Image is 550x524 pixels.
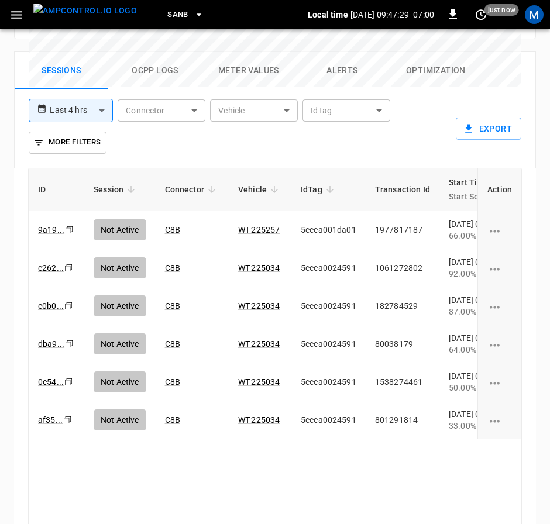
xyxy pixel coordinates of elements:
[108,52,202,89] button: Ocpp logs
[163,4,208,26] button: SanB
[94,371,146,392] div: Not Active
[64,337,75,350] div: copy
[165,182,219,196] span: Connector
[449,175,489,204] div: Start Time
[29,168,84,211] th: ID
[449,370,507,394] div: [DATE] 06:54:49
[62,413,74,426] div: copy
[366,287,439,325] td: 182784529
[389,52,483,89] button: Optimization
[295,52,389,89] button: Alerts
[366,168,439,211] th: Transaction Id
[301,182,338,196] span: IdTag
[477,168,521,211] th: Action
[456,118,521,140] button: Export
[449,175,504,204] span: Start TimeStart SoC
[449,344,507,356] div: 64.00%
[291,363,366,401] td: 5ccca0024591
[238,339,280,349] a: WT-225034
[487,262,512,274] div: charging session options
[449,420,507,432] div: 33.00%
[33,4,137,18] img: ampcontrol.io logo
[487,376,512,388] div: charging session options
[167,8,188,22] span: SanB
[449,294,507,318] div: [DATE] 08:22:08
[472,5,490,24] button: set refresh interval
[291,325,366,363] td: 5ccca0024591
[308,9,348,20] p: Local time
[165,301,180,311] a: C8B
[94,295,146,316] div: Not Active
[449,332,507,356] div: [DATE] 07:27:39
[366,325,439,363] td: 80038179
[487,414,512,426] div: charging session options
[94,333,146,354] div: Not Active
[63,299,75,312] div: copy
[238,182,282,196] span: Vehicle
[94,409,146,430] div: Not Active
[366,363,439,401] td: 1538274461
[487,338,512,350] div: charging session options
[29,132,106,154] button: More Filters
[487,224,512,236] div: charging session options
[238,415,280,425] a: WT-225034
[291,287,366,325] td: 5ccca0024591
[449,306,507,318] div: 87.00%
[449,189,489,204] p: Start SoC
[449,382,507,394] div: 50.00%
[487,300,512,312] div: charging session options
[165,415,180,425] a: C8B
[350,9,434,20] p: [DATE] 09:47:29 -07:00
[449,408,507,432] div: [DATE] 06:08:19
[202,52,295,89] button: Meter Values
[15,52,108,89] button: Sessions
[238,377,280,387] a: WT-225034
[94,182,139,196] span: Session
[165,339,180,349] a: C8B
[484,4,519,16] span: just now
[238,301,280,311] a: WT-225034
[63,375,75,388] div: copy
[366,401,439,439] td: 801291814
[50,99,113,122] div: Last 4 hrs
[291,401,366,439] td: 5ccca0024591
[525,5,544,24] div: profile-icon
[165,377,180,387] a: C8B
